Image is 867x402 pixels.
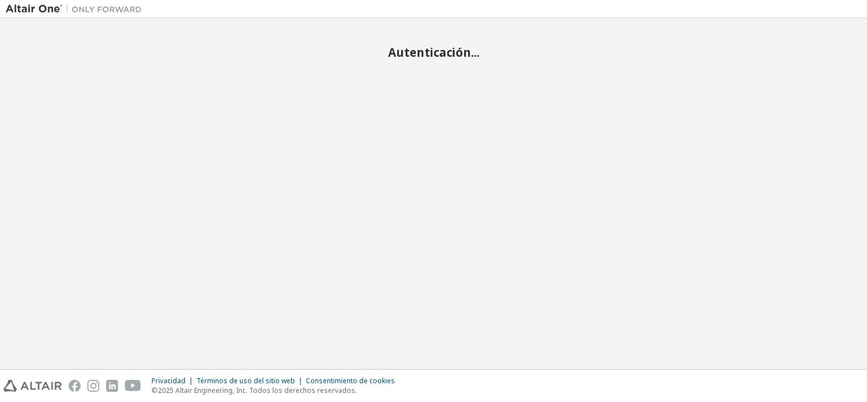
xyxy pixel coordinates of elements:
[6,3,148,15] img: Altair Uno
[6,45,861,60] h2: Autenticación...
[106,380,118,392] img: linkedin.svg
[306,376,402,386] div: Consentimiento de cookies
[87,380,99,392] img: instagram.svg
[151,386,402,395] p: ©
[196,376,306,386] div: Términos de uso del sitio web
[151,376,196,386] div: Privacidad
[3,380,62,392] img: altair_logo.svg
[125,380,141,392] img: youtube.svg
[69,380,81,392] img: facebook.svg
[158,386,357,395] font: 2025 Altair Engineering, Inc. Todos los derechos reservados.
